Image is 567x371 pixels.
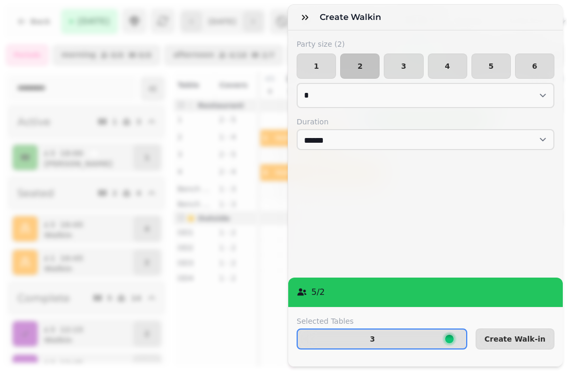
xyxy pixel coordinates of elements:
[320,11,385,24] h3: Create walkin
[306,62,327,70] span: 1
[311,286,325,299] p: 5 / 2
[297,39,554,49] label: Party size ( 2 )
[297,116,554,127] label: Duration
[384,54,423,79] button: 3
[437,62,458,70] span: 4
[297,54,336,79] button: 1
[476,328,554,349] button: Create Walk-in
[428,54,467,79] button: 4
[524,62,545,70] span: 6
[297,328,467,349] button: 3
[393,62,414,70] span: 3
[480,62,502,70] span: 5
[349,62,371,70] span: 2
[340,54,380,79] button: 2
[515,54,554,79] button: 6
[485,335,545,343] span: Create Walk-in
[297,316,467,326] label: Selected Tables
[370,335,375,343] p: 3
[471,54,511,79] button: 5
